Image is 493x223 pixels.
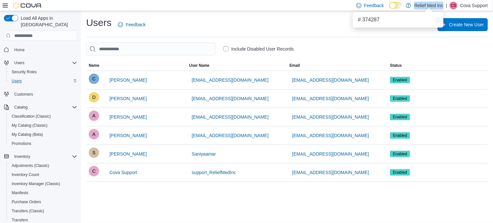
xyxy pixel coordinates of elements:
[1,89,80,99] button: Customers
[12,90,36,98] a: Customers
[12,90,77,98] span: Customers
[1,58,80,67] button: Users
[86,16,111,29] h1: Users
[9,77,24,85] a: Users
[92,74,96,84] span: c
[6,112,80,121] button: Classification (Classic)
[290,92,372,105] button: [EMAIL_ADDRESS][DOMAIN_NAME]
[6,130,80,139] button: My Catalog (Beta)
[192,95,269,102] span: [EMAIL_ADDRESS][DOMAIN_NAME]
[390,169,410,176] span: Enabled
[13,2,42,9] img: Cova
[393,77,407,83] span: Enabled
[192,114,269,120] span: [EMAIL_ADDRESS][DOMAIN_NAME]
[438,18,488,31] button: Create New User
[109,151,147,157] span: [PERSON_NAME]
[109,77,147,83] span: [PERSON_NAME]
[460,2,488,9] p: Cova Support
[12,153,77,160] span: Inventory
[9,68,77,76] span: Security Roles
[12,114,51,119] span: Classification (Classic)
[92,166,96,176] span: C
[9,162,52,170] a: Adjustments (Classic)
[14,60,24,65] span: Users
[450,2,457,9] div: Cova Support
[12,132,43,137] span: My Catalog (Beta)
[390,132,410,139] span: Enabled
[9,112,53,120] a: Classification (Classic)
[6,76,80,86] button: Users
[12,59,27,67] button: Users
[109,132,147,139] span: [PERSON_NAME]
[9,198,77,206] span: Purchase Orders
[109,169,137,176] span: Cova Support
[18,15,77,28] span: Load All Apps in [GEOGRAPHIC_DATA]
[89,92,99,102] div: David
[290,74,372,87] button: [EMAIL_ADDRESS][DOMAIN_NAME]
[14,47,25,53] span: Home
[89,74,99,84] div: christopher
[89,166,99,176] div: Cova
[9,207,77,215] span: Transfers (Classic)
[12,103,77,111] span: Catalog
[12,103,30,111] button: Catalog
[393,170,407,175] span: Enabled
[9,207,47,215] a: Transfers (Classic)
[292,132,369,139] span: [EMAIL_ADDRESS][DOMAIN_NAME]
[189,111,271,123] button: [EMAIL_ADDRESS][DOMAIN_NAME]
[92,129,96,139] span: A
[192,169,236,176] span: support_ReliefMedInc
[115,18,148,31] a: Feedback
[126,21,145,28] span: Feedback
[451,2,456,9] span: CS
[292,114,369,120] span: [EMAIL_ADDRESS][DOMAIN_NAME]
[12,199,41,205] span: Purchase Orders
[107,74,149,87] button: [PERSON_NAME]
[12,45,77,53] span: Home
[290,166,372,179] button: [EMAIL_ADDRESS][DOMAIN_NAME]
[12,217,28,223] span: Transfers
[6,197,80,206] button: Purchase Orders
[9,77,77,85] span: Users
[89,147,99,158] div: Saniya
[292,169,369,176] span: [EMAIL_ADDRESS][DOMAIN_NAME]
[189,147,219,160] button: Saniyaamar
[9,112,77,120] span: Classification (Classic)
[107,111,149,123] button: [PERSON_NAME]
[1,103,80,112] button: Catalog
[436,17,441,22] svg: Info
[393,96,407,101] span: Enabled
[92,147,96,158] span: S
[12,153,33,160] button: Inventory
[9,180,77,188] span: Inventory Manager (Classic)
[393,151,407,157] span: Enabled
[92,92,96,102] span: D
[390,77,410,83] span: Enabled
[14,105,28,110] span: Catalog
[6,161,80,170] button: Adjustments (Classic)
[107,92,149,105] button: [PERSON_NAME]
[189,92,271,105] button: [EMAIL_ADDRESS][DOMAIN_NAME]
[6,121,80,130] button: My Catalog (Classic)
[9,68,39,76] a: Security Roles
[12,172,39,177] span: Inventory Count
[9,122,50,129] a: My Catalog (Classic)
[189,63,210,68] span: User Name
[12,163,49,168] span: Adjustments (Classic)
[446,2,447,9] p: |
[189,166,238,179] button: support_ReliefMedInc
[290,63,300,68] span: Email
[292,95,369,102] span: [EMAIL_ADDRESS][DOMAIN_NAME]
[358,16,380,24] span: # 374287
[9,131,46,138] a: My Catalog (Beta)
[6,67,80,76] button: Security Roles
[6,170,80,179] button: Inventory Count
[192,151,216,157] span: Saniyaamar
[189,129,271,142] button: [EMAIL_ADDRESS][DOMAIN_NAME]
[12,69,37,75] span: Security Roles
[390,63,402,68] span: Status
[9,189,77,197] span: Manifests
[390,95,410,102] span: Enabled
[9,180,63,188] a: Inventory Manager (Classic)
